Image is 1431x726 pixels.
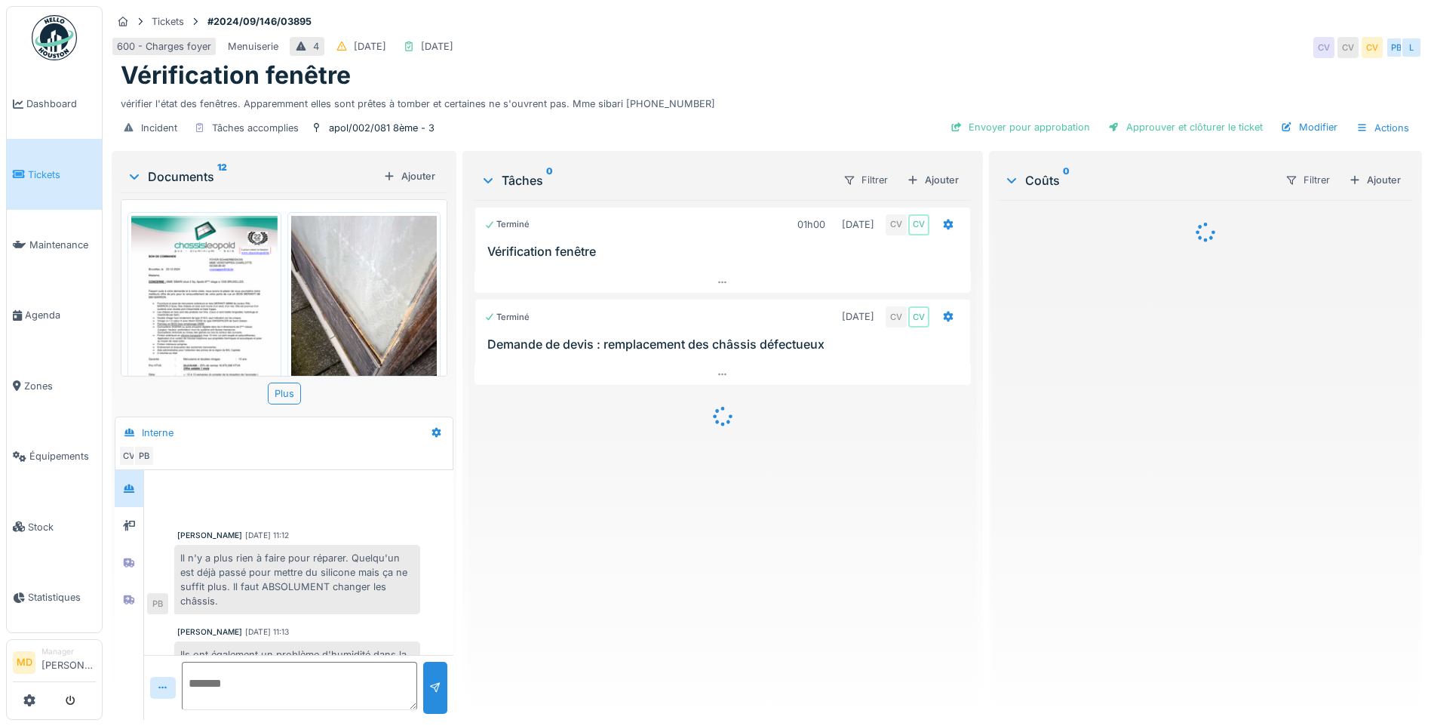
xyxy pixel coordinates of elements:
[546,171,553,189] sup: 0
[313,39,319,54] div: 4
[908,306,929,328] div: CV
[797,217,825,232] div: 01h00
[1279,169,1337,191] div: Filtrer
[121,61,351,90] h1: Vérification fenêtre
[1343,170,1407,190] div: Ajouter
[118,445,140,466] div: CV
[174,545,420,615] div: Il n'y a plus rien à faire pour réparer. Quelqu'un est déjà passé pour mettre du silicone mais ça...
[901,170,965,190] div: Ajouter
[25,308,96,322] span: Agenda
[487,245,964,259] h3: Vérification fenêtre
[7,210,102,280] a: Maintenance
[7,280,102,350] a: Agenda
[26,97,96,111] span: Dashboard
[1362,37,1383,58] div: CV
[29,238,96,252] span: Maintenance
[908,214,929,235] div: CV
[41,646,96,678] li: [PERSON_NAME]
[842,309,874,324] div: [DATE]
[29,449,96,463] span: Équipements
[1401,37,1422,58] div: L
[201,14,318,29] strong: #2024/09/146/03895
[141,121,177,135] div: Incident
[117,39,211,54] div: 600 - Charges foyer
[1102,117,1269,137] div: Approuver et clôturer le ticket
[152,14,184,29] div: Tickets
[174,641,420,682] div: Ils ont également un problème d'humidité dans la salle de bain (voir photo)
[142,426,174,440] div: Interne
[127,168,377,186] div: Documents
[7,421,102,491] a: Équipements
[147,593,168,614] div: PB
[228,39,278,54] div: Menuiserie
[1313,37,1334,58] div: CV
[842,217,874,232] div: [DATE]
[28,590,96,604] span: Statistiques
[217,168,227,186] sup: 12
[177,530,242,541] div: [PERSON_NAME]
[28,520,96,534] span: Stock
[7,139,102,209] a: Tickets
[245,530,289,541] div: [DATE] 11:12
[484,311,530,324] div: Terminé
[484,218,530,231] div: Terminé
[354,39,386,54] div: [DATE]
[41,646,96,657] div: Manager
[329,121,435,135] div: apol/002/081 8ème - 3
[1275,117,1343,137] div: Modifier
[1063,171,1070,189] sup: 0
[487,337,964,352] h3: Demande de devis : remplacement des châssis défectueux
[32,15,77,60] img: Badge_color-CXgf-gQk.svg
[886,214,907,235] div: CV
[1386,37,1407,58] div: PB
[7,562,102,632] a: Statistiques
[944,117,1096,137] div: Envoyer pour approbation
[121,91,1413,111] div: vérifier l'état des fenêtres. Apparemment elles sont prêtes à tomber et certaines ne s'ouvrent pa...
[245,626,289,638] div: [DATE] 11:13
[377,166,441,186] div: Ajouter
[421,39,453,54] div: [DATE]
[131,216,278,423] img: 18elj66cjptxdkgablut8wuu2rqm
[291,216,438,411] img: bpejyixbhl5bbd4gfzjqwdtva7yn
[1337,37,1359,58] div: CV
[1350,117,1416,139] div: Actions
[837,169,895,191] div: Filtrer
[7,351,102,421] a: Zones
[7,69,102,139] a: Dashboard
[134,445,155,466] div: PB
[268,383,301,405] div: Plus
[1004,171,1273,189] div: Coûts
[177,626,242,638] div: [PERSON_NAME]
[24,379,96,393] span: Zones
[13,646,96,682] a: MD Manager[PERSON_NAME]
[7,491,102,561] a: Stock
[28,168,96,182] span: Tickets
[886,306,907,328] div: CV
[13,651,35,674] li: MD
[212,121,299,135] div: Tâches accomplies
[481,171,831,189] div: Tâches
